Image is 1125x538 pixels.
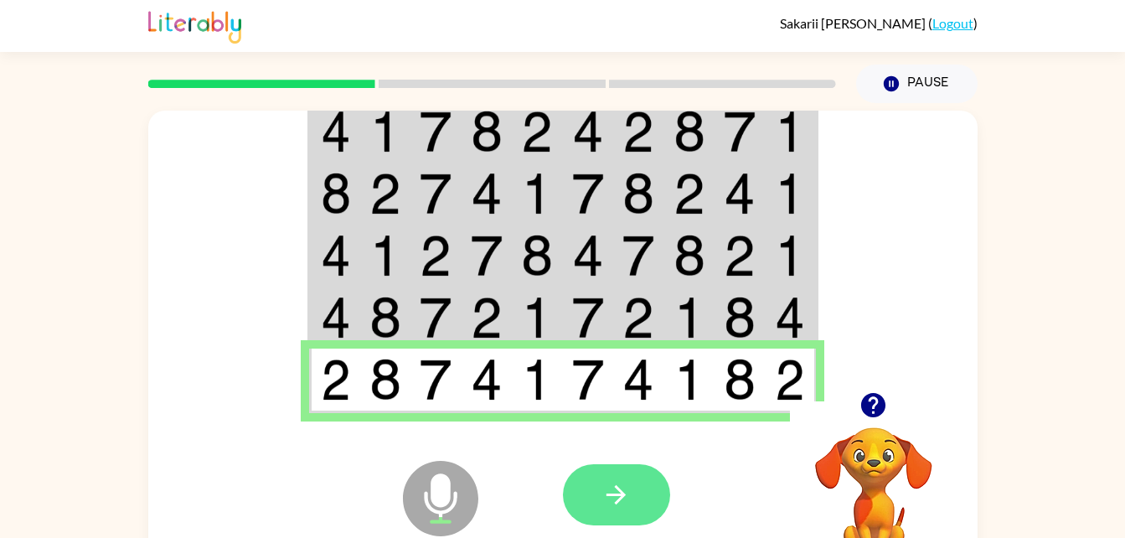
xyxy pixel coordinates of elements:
img: 7 [572,173,604,215]
img: 4 [622,359,654,401]
img: 7 [420,359,452,401]
img: 8 [369,359,401,401]
img: 1 [369,111,401,153]
img: 8 [724,297,756,339]
img: 2 [622,111,654,153]
img: 4 [321,235,351,277]
img: 1 [521,359,553,401]
img: 4 [572,111,604,153]
img: 1 [775,235,805,277]
img: 2 [673,173,705,215]
img: 2 [471,297,503,339]
img: 4 [572,235,604,277]
img: 2 [420,235,452,277]
img: Literably [148,7,241,44]
img: 1 [673,359,705,401]
img: 1 [775,111,805,153]
div: ( ) [780,15,978,31]
img: 4 [724,173,756,215]
span: Sakarii [PERSON_NAME] [780,15,928,31]
img: 7 [622,235,654,277]
img: 1 [521,173,553,215]
img: 8 [673,235,705,277]
img: 2 [724,235,756,277]
img: 2 [775,359,805,401]
img: 2 [321,359,351,401]
img: 4 [471,359,503,401]
img: 4 [775,297,805,339]
a: Logout [932,15,973,31]
img: 7 [572,359,604,401]
button: Pause [856,65,978,103]
img: 2 [622,297,654,339]
img: 7 [420,111,452,153]
img: 7 [572,297,604,339]
img: 1 [673,297,705,339]
img: 7 [420,173,452,215]
img: 4 [471,173,503,215]
img: 4 [321,111,351,153]
img: 4 [321,297,351,339]
img: 8 [673,111,705,153]
img: 1 [369,235,401,277]
img: 2 [521,111,553,153]
img: 1 [775,173,805,215]
img: 7 [471,235,503,277]
img: 1 [521,297,553,339]
img: 8 [521,235,553,277]
img: 2 [369,173,401,215]
img: 7 [724,111,756,153]
img: 8 [471,111,503,153]
img: 7 [420,297,452,339]
img: 8 [369,297,401,339]
img: 8 [724,359,756,401]
img: 8 [622,173,654,215]
img: 8 [321,173,351,215]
